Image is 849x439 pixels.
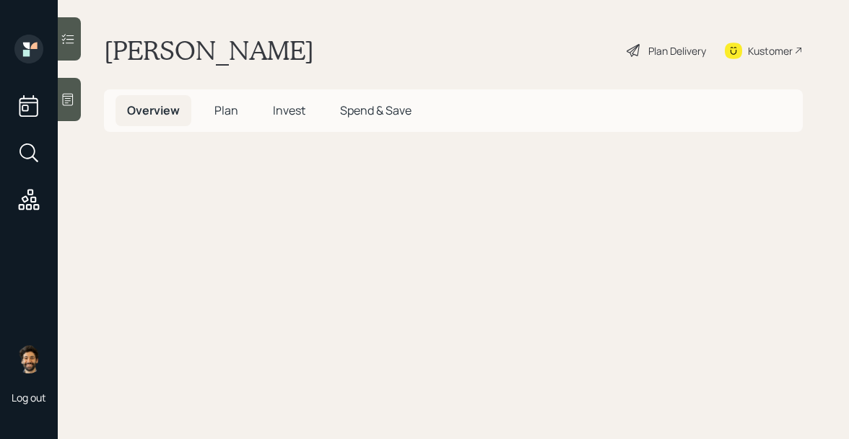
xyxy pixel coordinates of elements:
span: Invest [273,102,305,118]
img: eric-schwartz-headshot.png [14,345,43,373]
span: Plan [214,102,238,118]
div: Log out [12,391,46,404]
div: Plan Delivery [648,43,706,58]
div: Kustomer [748,43,793,58]
span: Spend & Save [340,102,412,118]
span: Overview [127,102,180,118]
h1: [PERSON_NAME] [104,35,314,66]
